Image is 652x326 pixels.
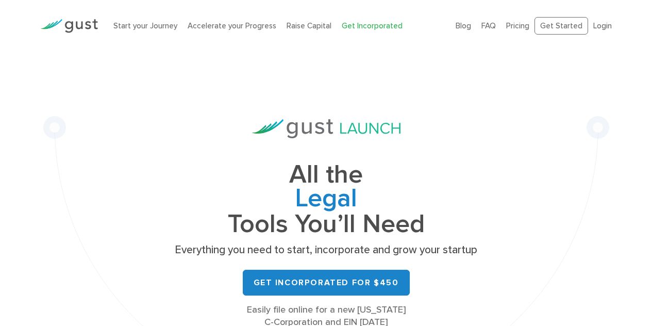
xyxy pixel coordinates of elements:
a: FAQ [481,21,496,30]
a: Get Incorporated for $450 [243,270,410,296]
a: Raise Capital [287,21,331,30]
a: Login [593,21,612,30]
a: Pricing [506,21,529,30]
h1: All the Tools You’ll Need [172,163,481,236]
img: Gust Logo [40,19,98,33]
span: Legal [172,187,481,213]
p: Everything you need to start, incorporate and grow your startup [172,243,481,257]
a: Accelerate your Progress [188,21,276,30]
a: Blog [456,21,471,30]
a: Get Incorporated [342,21,403,30]
a: Get Started [534,17,588,35]
img: Gust Launch Logo [252,119,400,138]
a: Start your Journey [113,21,177,30]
